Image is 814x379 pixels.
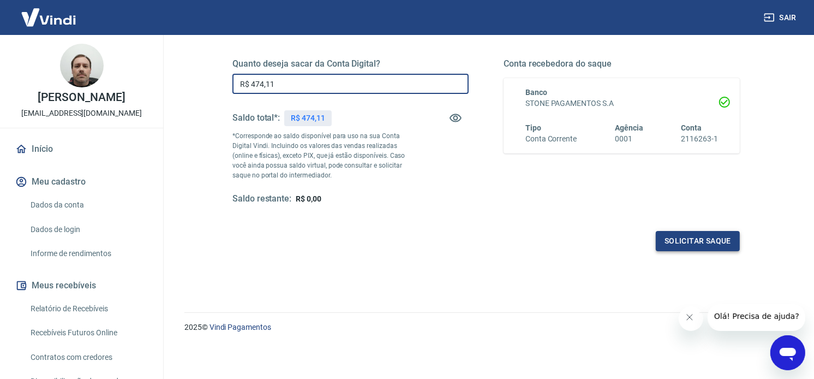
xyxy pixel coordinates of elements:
a: Dados da conta [26,194,150,216]
button: Sair [762,8,801,28]
a: Informe de rendimentos [26,242,150,265]
img: 4509ce8d-3479-4caf-924c-9c261a9194b9.jpeg [60,44,104,87]
span: Tipo [525,123,541,132]
a: Recebíveis Futuros Online [26,322,150,344]
h5: Saldo total*: [232,112,280,123]
h5: Conta recebedora do saque [504,58,740,69]
h6: 0001 [615,133,643,145]
p: 2025 © [184,322,788,333]
a: Vindi Pagamentos [210,323,271,331]
h5: Quanto deseja sacar da Conta Digital? [232,58,469,69]
p: *Corresponde ao saldo disponível para uso na sua Conta Digital Vindi. Incluindo os valores das ve... [232,131,410,180]
h6: STONE PAGAMENTOS S.A [525,98,718,109]
img: Vindi [13,1,84,34]
a: Dados de login [26,218,150,241]
h6: Conta Corrente [525,133,577,145]
iframe: Mensagem da empresa [708,304,805,331]
iframe: Fechar mensagem [679,306,703,331]
a: Relatório de Recebíveis [26,298,150,320]
span: Agência [615,123,643,132]
button: Meus recebíveis [13,274,150,298]
p: R$ 474,11 [291,112,325,124]
a: Início [13,137,150,161]
a: Contratos com credores [26,346,150,369]
span: Conta [681,123,702,132]
button: Solicitar saque [656,231,740,251]
button: Meu cadastro [13,170,150,194]
p: [EMAIL_ADDRESS][DOMAIN_NAME] [21,108,142,119]
h5: Saldo restante: [232,193,291,205]
span: Banco [525,88,547,97]
span: R$ 0,00 [296,194,321,203]
p: [PERSON_NAME] [38,92,125,103]
h6: 2116263-1 [681,133,718,145]
iframe: Botão para abrir a janela de mensagens [770,335,805,370]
